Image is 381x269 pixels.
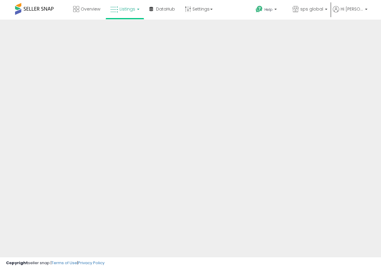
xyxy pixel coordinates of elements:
a: Privacy Policy [78,260,105,266]
i: Get Help [255,5,263,13]
span: sps global [300,6,323,12]
a: Hi [PERSON_NAME] [333,6,367,20]
span: Help [264,7,273,12]
span: DataHub [156,6,175,12]
span: Listings [120,6,135,12]
span: Overview [81,6,100,12]
a: Terms of Use [52,260,77,266]
div: seller snap | | [6,260,105,266]
span: Hi [PERSON_NAME] [341,6,363,12]
strong: Copyright [6,260,28,266]
a: Help [251,1,287,20]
